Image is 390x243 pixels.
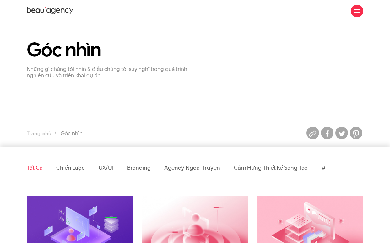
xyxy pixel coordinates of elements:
[27,164,42,172] a: Tất cả
[27,66,190,79] p: Những gì chúng tôi nhìn & điều chúng tôi suy nghĩ trong quá trình nghiên cứu và triển khai dự án.
[234,164,308,172] a: Cảm hứng thiết kế sáng tạo
[27,39,190,60] h1: Góc nhìn
[164,164,220,172] a: Agency ngoại truyện
[27,130,51,137] a: Trang chủ
[56,164,84,172] a: Chiến lược
[99,164,114,172] a: UX/UI
[127,164,150,172] a: Branding
[322,164,326,172] a: #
